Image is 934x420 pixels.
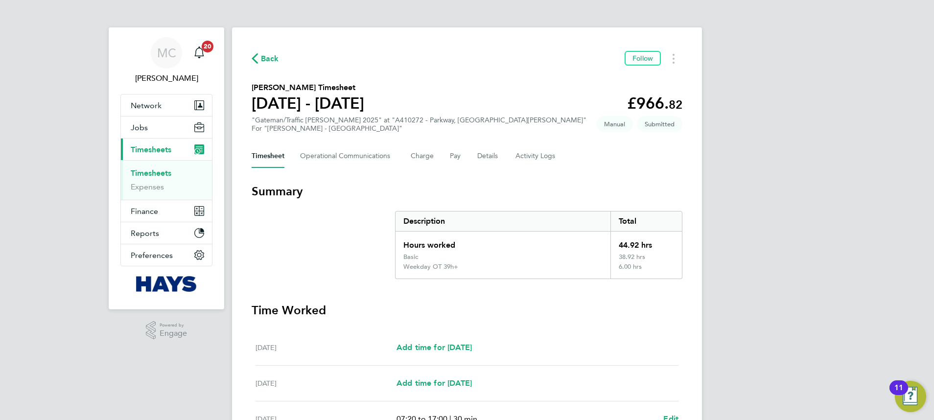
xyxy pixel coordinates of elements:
button: Follow [625,51,661,66]
button: Timesheets Menu [665,51,682,66]
span: 20 [202,41,213,52]
button: Reports [121,222,212,244]
span: Reports [131,229,159,238]
nav: Main navigation [109,27,224,309]
span: 82 [669,97,682,112]
span: This timesheet was manually created. [596,116,633,132]
span: Jobs [131,123,148,132]
button: Jobs [121,117,212,138]
div: Hours worked [396,232,610,253]
button: Open Resource Center, 11 new notifications [895,381,926,412]
span: Finance [131,207,158,216]
a: Go to home page [120,276,212,292]
span: Network [131,101,162,110]
div: "Gateman/Traffic [PERSON_NAME] 2025" at "A410272 - Parkway, [GEOGRAPHIC_DATA][PERSON_NAME]" [252,116,586,133]
button: Charge [411,144,434,168]
button: Activity Logs [515,144,557,168]
h3: Summary [252,184,682,199]
h1: [DATE] - [DATE] [252,93,364,113]
button: Finance [121,200,212,222]
span: Follow [632,54,653,63]
a: Add time for [DATE] [397,342,472,353]
div: 44.92 hrs [610,232,682,253]
div: Total [610,211,682,231]
span: MC [157,47,176,59]
a: Powered byEngage [146,321,187,340]
div: 6.00 hrs [610,263,682,279]
div: Basic [403,253,418,261]
img: hays-logo-retina.png [136,276,197,292]
button: Operational Communications [300,144,395,168]
button: Back [252,52,279,65]
button: Preferences [121,244,212,266]
div: Weekday OT 39h+ [403,263,458,271]
h2: [PERSON_NAME] Timesheet [252,82,364,93]
div: Description [396,211,610,231]
a: Timesheets [131,168,171,178]
span: Add time for [DATE] [397,378,472,388]
div: 11 [894,388,903,400]
button: Timesheets [121,139,212,160]
span: Add time for [DATE] [397,343,472,352]
div: 38.92 hrs [610,253,682,263]
a: MC[PERSON_NAME] [120,37,212,84]
a: Expenses [131,182,164,191]
span: This timesheet is Submitted. [637,116,682,132]
app-decimal: £966. [627,94,682,113]
h3: Time Worked [252,303,682,318]
span: Meg Castleton [120,72,212,84]
div: [DATE] [256,342,397,353]
div: Summary [395,211,682,279]
div: Timesheets [121,160,212,200]
button: Details [477,144,500,168]
button: Pay [450,144,462,168]
div: For "[PERSON_NAME] - [GEOGRAPHIC_DATA]" [252,124,586,133]
div: [DATE] [256,377,397,389]
span: Back [261,53,279,65]
a: Add time for [DATE] [397,377,472,389]
a: 20 [189,37,209,69]
button: Network [121,94,212,116]
span: Powered by [160,321,187,329]
span: Engage [160,329,187,338]
span: Preferences [131,251,173,260]
button: Timesheet [252,144,284,168]
span: Timesheets [131,145,171,154]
